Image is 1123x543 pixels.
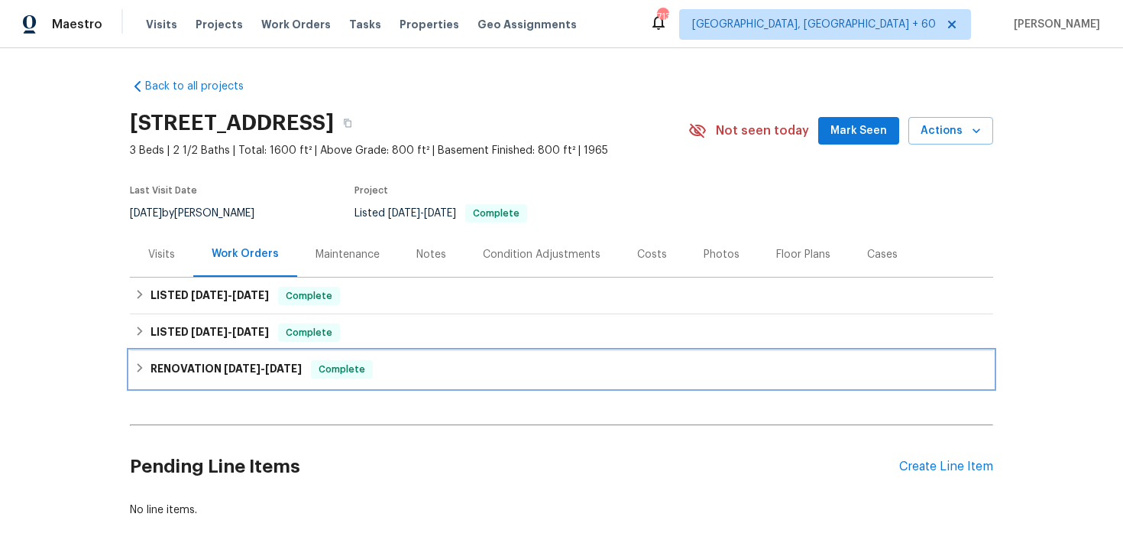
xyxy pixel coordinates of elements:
span: [GEOGRAPHIC_DATA], [GEOGRAPHIC_DATA] + 60 [692,17,936,32]
div: 713 [657,9,668,24]
span: - [388,208,456,219]
span: Listed [354,208,527,219]
span: Complete [312,362,371,377]
span: [DATE] [224,363,261,374]
span: - [224,363,302,374]
h2: Pending Line Items [130,431,899,502]
span: [DATE] [388,208,420,219]
span: 3 Beds | 2 1/2 Baths | Total: 1600 ft² | Above Grade: 800 ft² | Basement Finished: 800 ft² | 1965 [130,143,688,158]
div: RENOVATION [DATE]-[DATE]Complete [130,351,993,388]
div: Maintenance [316,247,380,262]
span: Properties [400,17,459,32]
h6: LISTED [150,324,269,342]
span: Last Visit Date [130,186,197,195]
h6: LISTED [150,287,269,305]
span: Actions [921,122,981,141]
span: Work Orders [261,17,331,32]
button: Actions [908,117,993,145]
button: Copy Address [334,109,361,137]
button: Mark Seen [818,117,899,145]
span: [PERSON_NAME] [1008,17,1100,32]
span: Maestro [52,17,102,32]
span: [DATE] [191,290,228,301]
div: Work Orders [212,246,279,262]
span: - [191,290,269,301]
span: Project [354,186,388,195]
span: Projects [196,17,243,32]
span: Complete [280,288,338,304]
span: [DATE] [265,363,302,374]
div: Cases [867,247,898,262]
span: Geo Assignments [477,17,577,32]
div: Visits [148,247,175,262]
div: Create Line Item [899,460,993,474]
div: LISTED [DATE]-[DATE]Complete [130,314,993,351]
span: [DATE] [191,327,228,337]
div: LISTED [DATE]-[DATE]Complete [130,278,993,314]
span: Complete [467,209,526,218]
a: Back to all projects [130,79,277,94]
h2: [STREET_ADDRESS] [130,115,334,131]
span: Not seen today [716,123,809,138]
div: Notes [416,247,446,262]
div: by [PERSON_NAME] [130,204,273,223]
div: Floor Plans [776,247,830,262]
span: [DATE] [130,208,162,219]
span: [DATE] [232,290,269,301]
span: Tasks [349,19,381,30]
div: Costs [637,247,667,262]
span: Mark Seen [830,122,887,141]
span: [DATE] [424,208,456,219]
span: - [191,327,269,337]
h6: RENOVATION [150,360,302,379]
span: Visits [146,17,177,32]
div: No line items. [130,502,993,518]
span: [DATE] [232,327,269,337]
div: Condition Adjustments [483,247,600,262]
span: Complete [280,325,338,340]
div: Photos [704,247,739,262]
